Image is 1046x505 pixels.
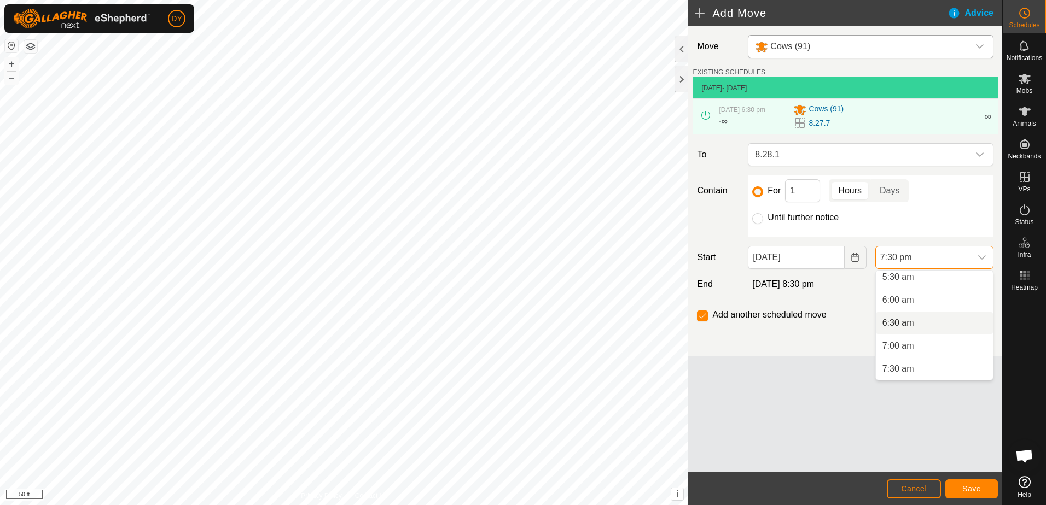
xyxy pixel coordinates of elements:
[301,491,342,501] a: Privacy Policy
[752,279,814,289] span: [DATE] 8:30 pm
[969,144,991,166] div: dropdown trigger
[948,7,1002,20] div: Advice
[962,484,981,493] span: Save
[1003,472,1046,502] a: Help
[751,144,969,166] span: 8.28.1
[876,289,993,311] li: 6:00 am
[1007,55,1042,61] span: Notifications
[751,36,969,58] span: Cows
[24,40,37,53] button: Map Layers
[768,213,839,222] label: Until further notice
[876,312,993,334] li: 6:30 am
[355,491,387,501] a: Contact Us
[712,310,826,319] label: Add another scheduled move
[969,36,991,58] div: dropdown trigger
[722,84,747,92] span: - [DATE]
[901,484,927,493] span: Cancel
[1013,120,1036,127] span: Animals
[171,13,182,25] span: DY
[768,186,781,195] label: For
[887,479,941,498] button: Cancel
[876,246,971,268] span: 7:30 pm
[719,106,765,114] span: [DATE] 6:30 pm
[1016,87,1032,94] span: Mobs
[882,339,914,353] span: 7:00 am
[770,42,810,51] span: Cows (91)
[5,39,18,52] button: Reset Map
[971,246,993,268] div: dropdown trigger
[693,67,765,77] label: EXISTING SCHEDULES
[880,184,899,197] span: Days
[676,489,678,498] span: i
[1011,284,1038,291] span: Heatmap
[984,111,991,122] span: ∞
[719,115,727,128] div: -
[838,184,862,197] span: Hours
[1008,153,1041,160] span: Neckbands
[1018,251,1031,258] span: Infra
[693,143,743,166] label: To
[809,118,830,129] a: 8.27.7
[13,9,150,28] img: Gallagher Logo
[882,271,914,284] span: 5:30 am
[693,35,743,58] label: Move
[809,103,844,116] span: Cows (91)
[876,266,993,288] li: 5:30 am
[882,316,914,330] span: 6:30 am
[701,84,722,92] span: [DATE]
[721,116,727,126] span: ∞
[5,57,18,71] button: +
[693,278,743,291] label: End
[945,479,998,498] button: Save
[845,246,867,269] button: Choose Date
[882,362,914,375] span: 7:30 am
[1018,491,1031,498] span: Help
[693,251,743,264] label: Start
[5,72,18,85] button: –
[1009,22,1039,28] span: Schedules
[1018,186,1030,192] span: VPs
[693,184,743,197] label: Contain
[876,335,993,357] li: 7:00 am
[882,293,914,307] span: 6:00 am
[671,488,683,500] button: i
[1015,219,1033,225] span: Status
[695,7,947,20] h2: Add Move
[1008,439,1041,472] a: Open chat
[876,358,993,380] li: 7:30 am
